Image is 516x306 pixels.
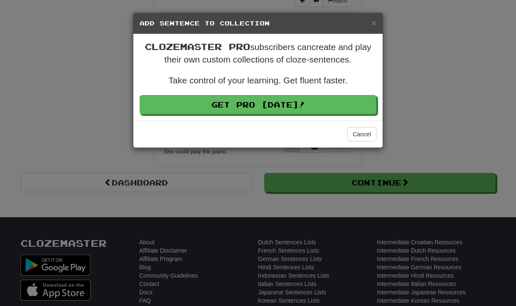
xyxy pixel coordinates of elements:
a: Get Pro [DATE]! [140,95,376,114]
p: Take control of your learning. Get fluent faster. [140,74,376,87]
button: Close [371,18,376,27]
span: × [371,18,376,28]
span: Clozemaster Pro [145,41,250,52]
h5: Add Sentence to Collection [140,19,376,28]
button: Cancel [347,127,376,141]
p: subscribers can create and play their own custom collections of cloze-sentences. [140,40,376,66]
